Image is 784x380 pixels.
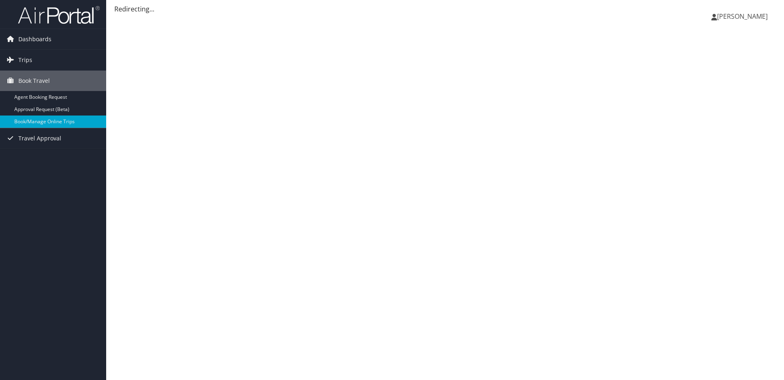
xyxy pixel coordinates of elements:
[717,12,768,21] span: [PERSON_NAME]
[18,128,61,149] span: Travel Approval
[114,4,776,14] div: Redirecting...
[18,50,32,70] span: Trips
[18,71,50,91] span: Book Travel
[711,4,776,29] a: [PERSON_NAME]
[18,5,100,24] img: airportal-logo.png
[18,29,51,49] span: Dashboards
